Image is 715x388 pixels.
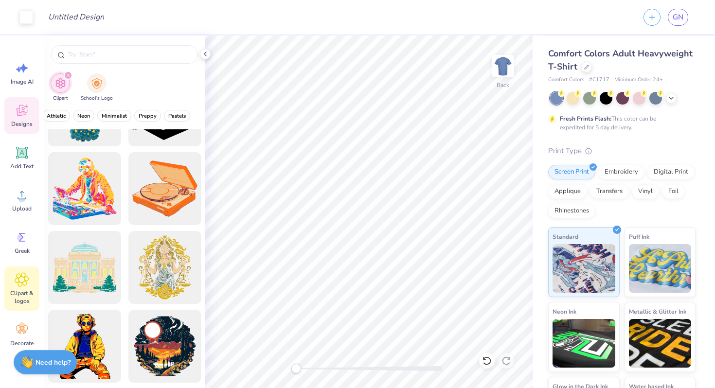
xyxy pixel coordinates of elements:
span: Add Text [10,162,34,170]
span: Puff Ink [629,231,649,242]
button: filter button [51,73,70,102]
div: Applique [548,184,587,199]
button: filter button [164,110,190,122]
button: filter button [134,110,161,122]
div: Digital Print [647,165,695,179]
span: Athletic [47,112,66,120]
div: Vinyl [632,184,659,199]
span: Minimum Order: 24 + [614,76,663,84]
strong: Fresh Prints Flash: [560,115,611,123]
img: Neon Ink [553,319,615,368]
div: Transfers [590,184,629,199]
span: Neon Ink [553,306,576,317]
div: Back [497,81,509,89]
span: School's Logo [81,95,113,102]
span: Minimalist [102,112,127,120]
span: Image AI [11,78,34,86]
span: Preppy [139,112,157,120]
span: Upload [12,205,32,212]
span: # C1717 [589,76,609,84]
div: Screen Print [548,165,595,179]
strong: Need help? [36,358,71,367]
button: filter button [97,110,131,122]
div: Embroidery [598,165,644,179]
button: filter button [42,110,70,122]
span: Neon [77,112,90,120]
div: Rhinestones [548,204,595,218]
input: Untitled Design [40,7,112,27]
input: Try "Stars" [67,50,192,59]
button: filter button [73,110,94,122]
img: Back [493,56,513,76]
img: Standard [553,244,615,293]
button: filter button [81,73,113,102]
span: Pastels [168,112,186,120]
img: School's Logo Image [91,78,102,89]
span: Standard [553,231,578,242]
span: Decorate [10,339,34,347]
div: Accessibility label [291,364,301,373]
div: Foil [662,184,685,199]
span: Greek [15,247,30,255]
a: GN [668,9,688,26]
span: Clipart & logos [6,289,38,305]
div: Print Type [548,145,696,157]
span: Comfort Colors [548,76,584,84]
span: Comfort Colors Adult Heavyweight T-Shirt [548,48,693,72]
span: Clipart [53,95,68,102]
div: filter for School's Logo [81,73,113,102]
div: filter for Clipart [51,73,70,102]
img: Puff Ink [629,244,692,293]
img: Clipart Image [55,78,66,89]
div: This color can be expedited for 5 day delivery. [560,114,679,132]
img: Metallic & Glitter Ink [629,319,692,368]
span: GN [673,12,683,23]
span: Designs [11,120,33,128]
span: Metallic & Glitter Ink [629,306,686,317]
